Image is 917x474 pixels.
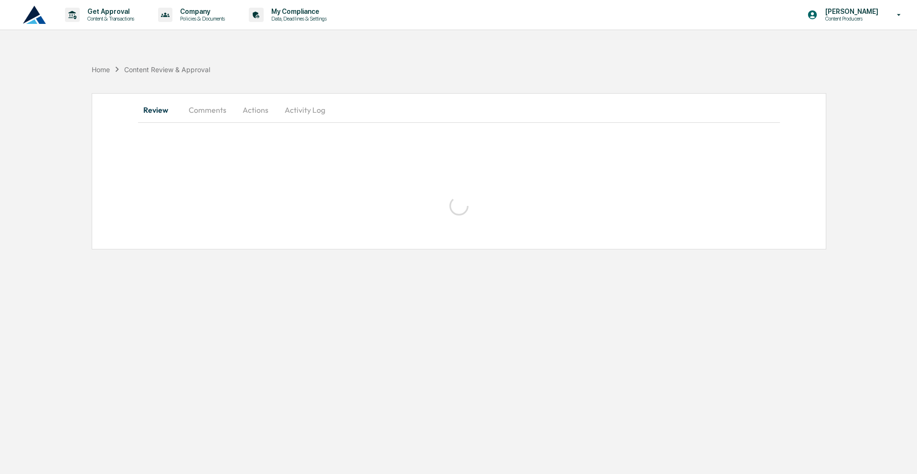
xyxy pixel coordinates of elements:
p: Company [172,8,230,15]
img: logo [23,6,46,24]
p: Content & Transactions [80,15,139,22]
button: Actions [234,98,277,121]
button: Review [138,98,181,121]
p: [PERSON_NAME] [818,8,883,15]
button: Activity Log [277,98,333,121]
div: Content Review & Approval [124,65,210,74]
p: Get Approval [80,8,139,15]
div: secondary tabs example [138,98,780,121]
button: Comments [181,98,234,121]
div: Home [92,65,110,74]
p: My Compliance [264,8,331,15]
p: Content Producers [818,15,883,22]
p: Data, Deadlines & Settings [264,15,331,22]
p: Policies & Documents [172,15,230,22]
